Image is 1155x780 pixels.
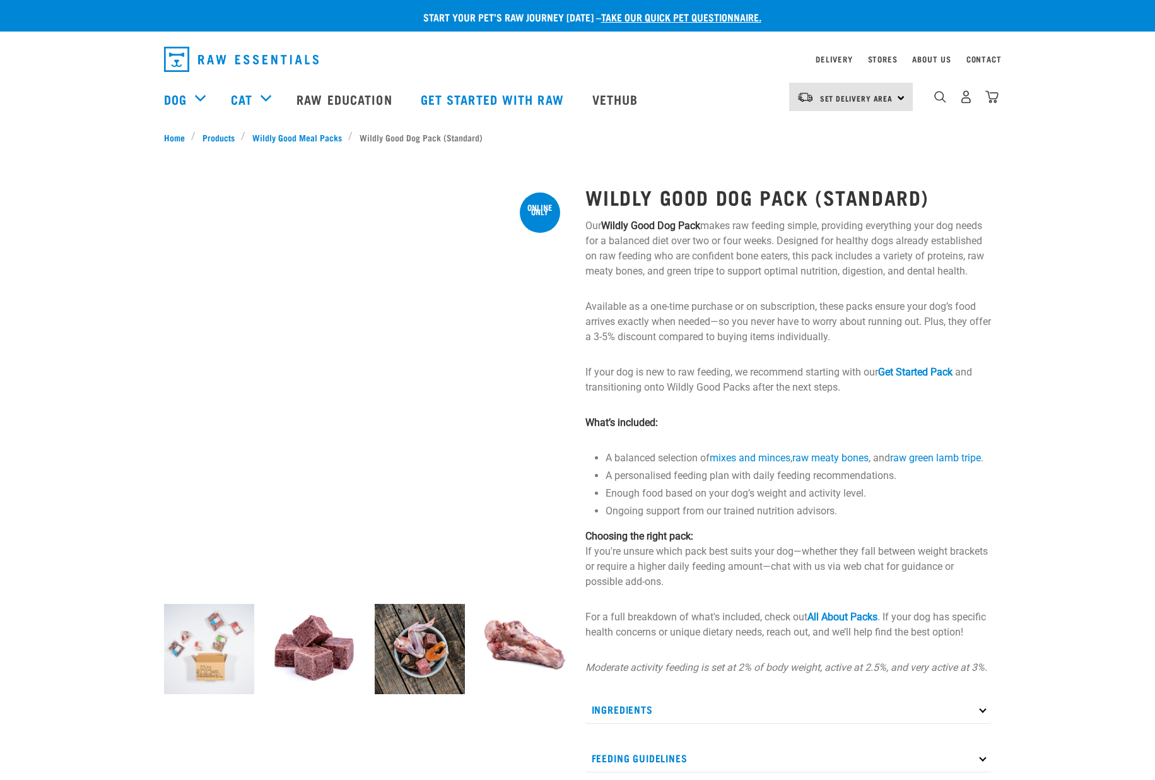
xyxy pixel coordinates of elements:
a: All About Packs [807,611,877,623]
img: Cubes [269,604,360,694]
a: mixes and minces [710,452,790,464]
li: A personalised feeding plan with daily feeding recommendations. [606,468,992,483]
a: About Us [912,57,951,61]
a: Home [164,131,192,144]
strong: Choosing the right pack: [585,530,693,542]
a: Get started with Raw [408,74,580,124]
p: If you're unsure which pack best suits your dog—whether they fall between weight brackets or requ... [585,529,992,589]
a: Get Started Pack [878,366,953,378]
a: Wildly Good Meal Packs [245,131,348,144]
p: For a full breakdown of what's included, check out . If your dog has specific health concerns or ... [585,610,992,640]
a: Dog [164,90,187,109]
img: Assortment of Raw Essentials Ingredients Including, Salmon Fillet, Cubed Beef And Tripe, Turkey W... [375,604,465,694]
nav: breadcrumbs [164,131,992,144]
img: van-moving.png [797,92,814,103]
li: Enough food based on your dog’s weight and activity level. [606,486,992,501]
a: take our quick pet questionnaire. [601,14,761,20]
h1: Wildly Good Dog Pack (Standard) [585,186,992,208]
p: Our makes raw feeding simple, providing everything your dog needs for a balanced diet over two or... [585,218,992,279]
p: Available as a one-time purchase or on subscription, these packs ensure your dog’s food arrives e... [585,299,992,345]
li: A balanced selection of , , and . [606,451,992,466]
img: user.png [959,90,973,103]
p: If your dog is new to raw feeding, we recommend starting with our and transitioning onto Wildly G... [585,365,992,395]
a: Cat [231,90,252,109]
em: Moderate activity feeding is set at 2% of body weight, active at 2.5%, and very active at 3%. [585,661,987,673]
span: Set Delivery Area [820,96,893,100]
a: Delivery [816,57,852,61]
img: home-icon@2x.png [985,90,999,103]
strong: Wildly Good Dog Pack [601,220,700,232]
a: raw green lamb tripe [890,452,981,464]
a: Stores [868,57,898,61]
nav: dropdown navigation [154,42,1002,77]
strong: What’s included: [585,417,658,428]
img: home-icon-1@2x.png [934,91,946,103]
img: 1205 Veal Brisket 1pp 01 [480,604,570,694]
img: Dog 0 2sec [164,185,570,591]
img: Dog 0 2sec [164,604,254,694]
li: Ongoing support from our trained nutrition advisors. [606,504,992,519]
p: Ingredients [585,695,992,724]
a: Vethub [580,74,654,124]
a: Products [196,131,241,144]
img: Raw Essentials Logo [164,47,319,72]
p: Feeding Guidelines [585,744,992,772]
a: Raw Education [284,74,407,124]
a: raw meaty bones [792,452,869,464]
a: Contact [966,57,1002,61]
